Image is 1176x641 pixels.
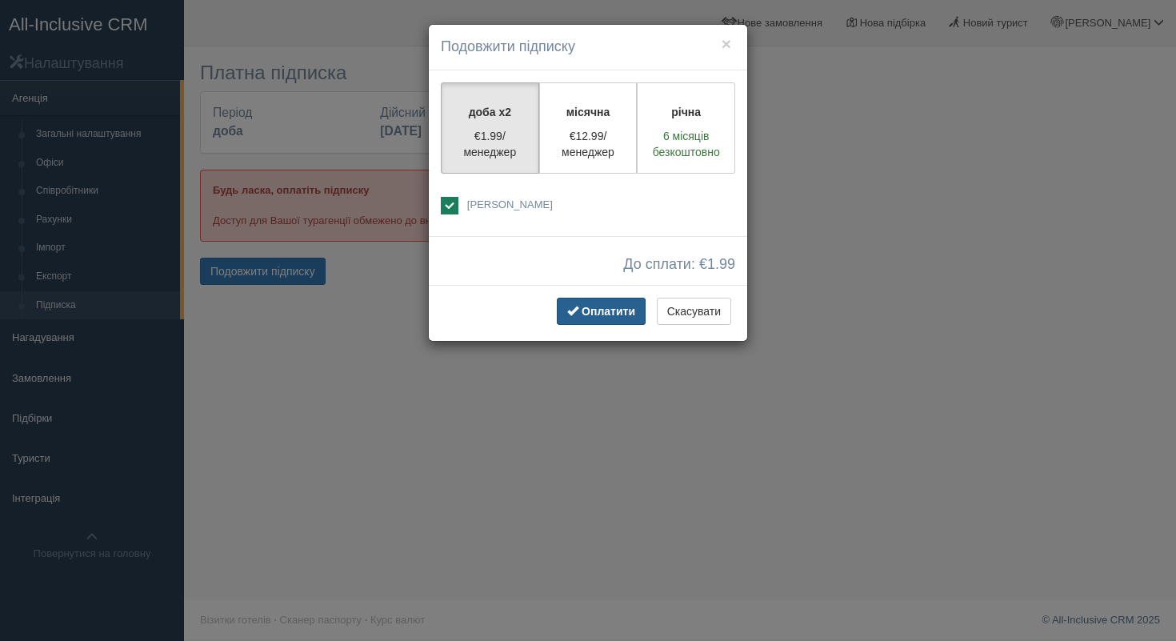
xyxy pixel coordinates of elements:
[722,35,731,52] button: ×
[550,128,627,160] p: €12.99/менеджер
[451,104,529,120] p: доба x2
[647,104,725,120] p: річна
[441,37,735,58] h4: Подовжити підписку
[451,128,529,160] p: €1.99/менеджер
[557,298,646,325] button: Оплатити
[623,257,735,273] span: До сплати: €
[467,198,553,210] span: [PERSON_NAME]
[657,298,731,325] button: Скасувати
[707,256,735,272] span: 1.99
[550,104,627,120] p: місячна
[647,128,725,160] p: 6 місяців безкоштовно
[582,305,635,318] span: Оплатити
